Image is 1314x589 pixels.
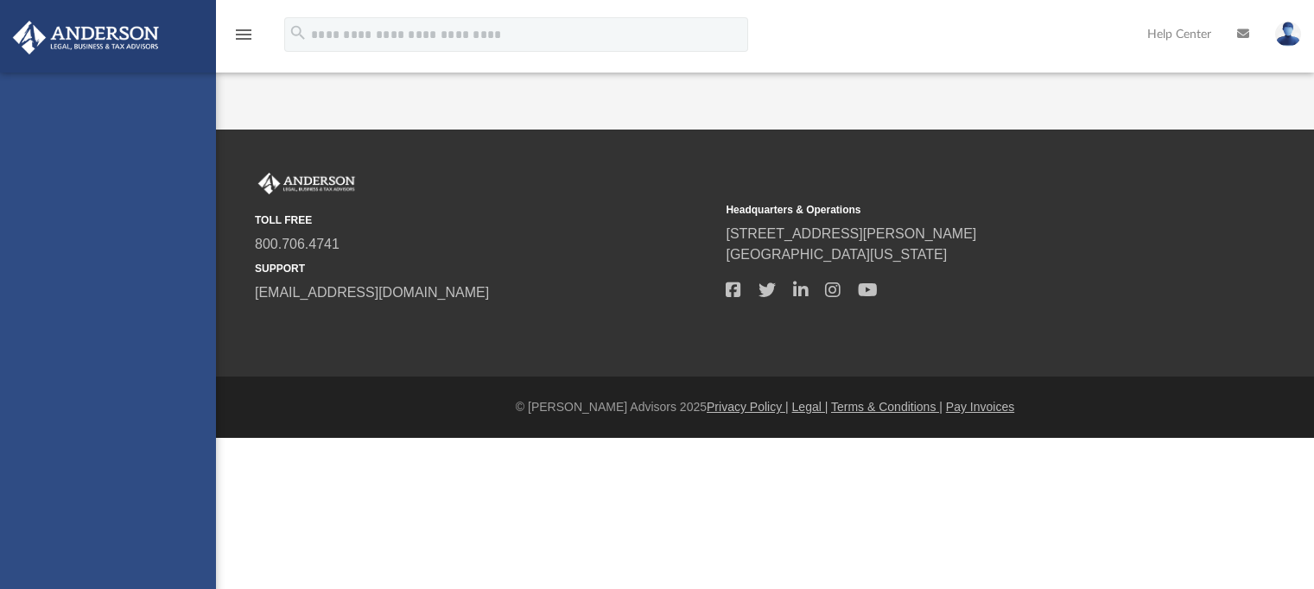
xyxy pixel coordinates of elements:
[289,23,308,42] i: search
[255,261,714,276] small: SUPPORT
[726,247,947,262] a: [GEOGRAPHIC_DATA][US_STATE]
[233,33,254,45] a: menu
[255,212,714,228] small: TOLL FREE
[255,285,489,300] a: [EMAIL_ADDRESS][DOMAIN_NAME]
[255,173,359,195] img: Anderson Advisors Platinum Portal
[255,237,340,251] a: 800.706.4741
[1275,22,1301,47] img: User Pic
[726,226,976,241] a: [STREET_ADDRESS][PERSON_NAME]
[831,400,943,414] a: Terms & Conditions |
[8,21,164,54] img: Anderson Advisors Platinum Portal
[233,24,254,45] i: menu
[946,400,1014,414] a: Pay Invoices
[707,400,789,414] a: Privacy Policy |
[216,398,1314,416] div: © [PERSON_NAME] Advisors 2025
[726,202,1184,218] small: Headquarters & Operations
[792,400,828,414] a: Legal |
